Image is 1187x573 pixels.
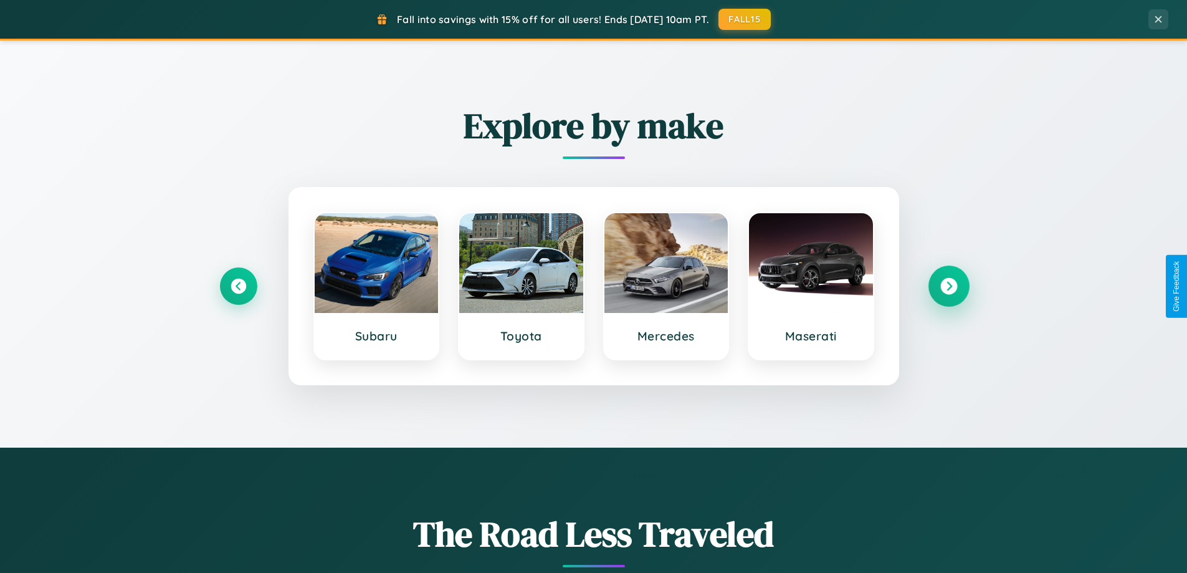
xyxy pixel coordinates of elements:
[327,329,426,344] h3: Subaru
[397,13,709,26] span: Fall into savings with 15% off for all users! Ends [DATE] 10am PT.
[472,329,571,344] h3: Toyota
[1172,261,1181,312] div: Give Feedback
[761,329,860,344] h3: Maserati
[220,510,968,558] h1: The Road Less Traveled
[718,9,771,30] button: FALL15
[220,102,968,150] h2: Explore by make
[617,329,716,344] h3: Mercedes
